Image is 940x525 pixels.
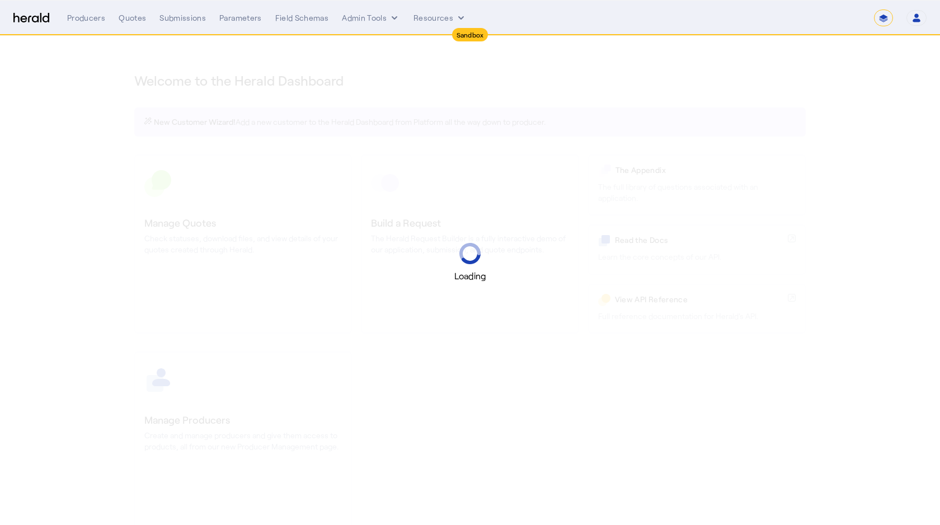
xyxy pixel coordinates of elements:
[159,12,206,24] div: Submissions
[452,28,488,41] div: Sandbox
[413,12,467,24] button: Resources dropdown menu
[219,12,262,24] div: Parameters
[119,12,146,24] div: Quotes
[275,12,329,24] div: Field Schemas
[67,12,105,24] div: Producers
[342,12,400,24] button: internal dropdown menu
[13,13,49,24] img: Herald Logo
